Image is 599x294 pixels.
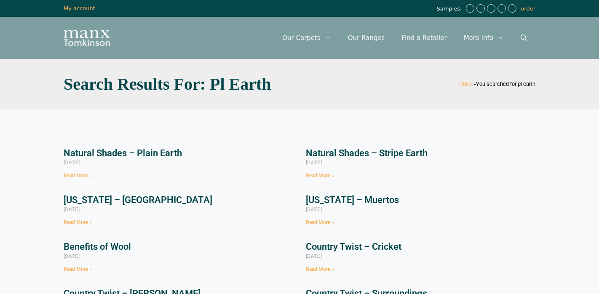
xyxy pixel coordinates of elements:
span: You searched for pl earth [476,81,535,87]
a: Open Search Bar [512,25,535,51]
span: [DATE] [64,206,80,212]
span: [DATE] [64,252,80,259]
span: Samples: [436,5,464,13]
a: [US_STATE] – Muertos [306,195,399,205]
nav: Primary [274,25,535,51]
a: Find a Retailer [393,25,455,51]
span: [DATE] [64,159,80,166]
a: Natural Shades – Plain Earth [64,148,182,158]
a: Read more about Benefits of Wool [64,266,92,272]
a: Our Carpets [274,25,340,51]
h1: Search Results for: pl earth [64,76,295,93]
a: Read more about Natural Shades – Stripe Earth [306,173,334,179]
a: Country Twist – Cricket [306,241,401,252]
img: Manx Tomkinson [64,30,110,46]
a: order [521,5,535,12]
span: [DATE] [306,252,322,259]
a: Our Ranges [340,25,393,51]
a: Read more about Natural Shades – Plain Earth [64,173,92,179]
span: » [459,81,535,87]
a: Benefits of Wool [64,241,131,252]
a: My account [64,5,95,11]
a: Read more about Puerto Rico – Muertos [306,219,334,225]
a: Read more about Country Twist – Cricket [306,266,334,272]
a: [US_STATE] – [GEOGRAPHIC_DATA] [64,195,212,205]
span: [DATE] [306,206,322,212]
a: More Info [455,25,512,51]
a: Natural Shades – Stripe Earth [306,148,428,158]
a: Read more about Puerto Rico – Cardona [64,219,92,225]
span: [DATE] [306,159,322,166]
a: Home [459,81,473,87]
